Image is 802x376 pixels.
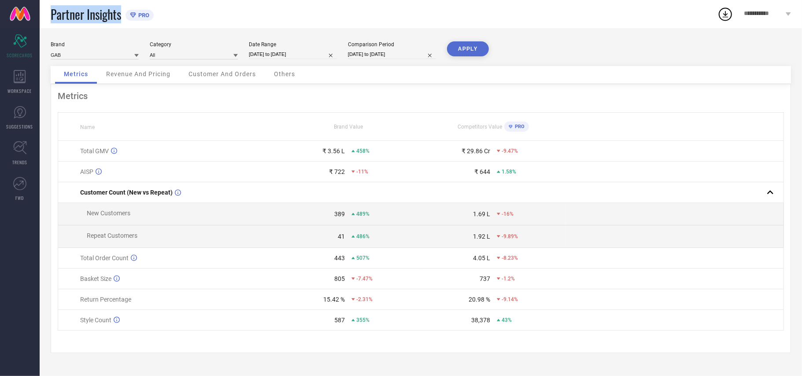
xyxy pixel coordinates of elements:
span: Basket Size [80,275,111,282]
span: 507% [356,255,370,261]
span: SCORECARDS [7,52,33,59]
div: ₹ 722 [329,168,345,175]
span: Customer And Orders [188,70,256,77]
span: Name [80,124,95,130]
div: Category [150,41,238,48]
div: ₹ 29.86 Cr [462,147,490,155]
span: 355% [356,317,370,323]
span: Return Percentage [80,296,131,303]
span: -7.47% [356,276,373,282]
div: 737 [480,275,490,282]
div: Brand [51,41,139,48]
span: New Customers [87,210,130,217]
span: Others [274,70,295,77]
span: SUGGESTIONS [7,123,33,130]
input: Select date range [249,50,337,59]
span: -11% [356,169,368,175]
span: PRO [513,124,525,129]
span: Style Count [80,317,111,324]
div: Open download list [717,6,733,22]
span: Revenue And Pricing [106,70,170,77]
span: -2.31% [356,296,373,302]
span: 489% [356,211,370,217]
input: Select comparison period [348,50,436,59]
span: Competitors Value [458,124,502,130]
span: -8.23% [502,255,518,261]
div: 20.98 % [469,296,490,303]
span: -1.2% [502,276,515,282]
div: 1.92 L [473,233,490,240]
span: -9.47% [502,148,518,154]
div: 389 [334,210,345,217]
div: ₹ 3.56 L [322,147,345,155]
span: Partner Insights [51,5,121,23]
div: Comparison Period [348,41,436,48]
div: Date Range [249,41,337,48]
span: Customer Count (New vs Repeat) [80,189,173,196]
span: PRO [136,12,149,18]
div: Metrics [58,91,784,101]
span: TRENDS [12,159,27,166]
div: 805 [334,275,345,282]
div: ₹ 644 [474,168,490,175]
button: APPLY [447,41,489,56]
span: Brand Value [334,124,363,130]
div: 4.05 L [473,254,490,262]
span: Metrics [64,70,88,77]
span: Repeat Customers [87,232,137,239]
div: 15.42 % [323,296,345,303]
span: 1.58% [502,169,516,175]
span: 43% [502,317,512,323]
span: -16% [502,211,514,217]
span: 458% [356,148,370,154]
span: Total Order Count [80,254,129,262]
div: 587 [334,317,345,324]
div: 1.69 L [473,210,490,217]
span: Total GMV [80,147,109,155]
span: AISP [80,168,93,175]
span: -9.14% [502,296,518,302]
span: -9.89% [502,233,518,240]
div: 443 [334,254,345,262]
div: 41 [338,233,345,240]
span: FWD [16,195,24,201]
div: 38,378 [471,317,490,324]
span: WORKSPACE [8,88,32,94]
span: 486% [356,233,370,240]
